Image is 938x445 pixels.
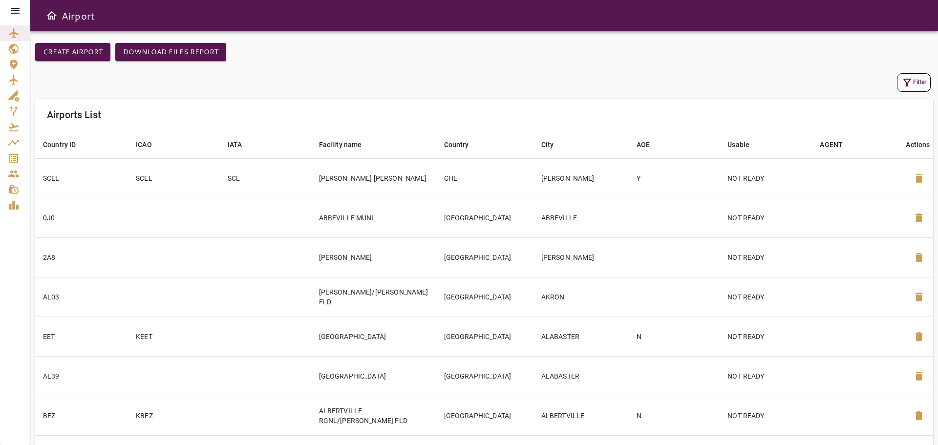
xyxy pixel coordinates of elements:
[311,158,436,198] td: [PERSON_NAME] [PERSON_NAME]
[629,158,720,198] td: Y
[436,237,533,277] td: [GEOGRAPHIC_DATA]
[533,356,629,396] td: ALABASTER
[727,253,804,262] p: NOT READY
[136,139,165,150] span: ICAO
[727,173,804,183] p: NOT READY
[727,213,804,223] p: NOT READY
[311,317,436,356] td: [GEOGRAPHIC_DATA]
[907,364,931,388] button: Delete Airport
[913,410,925,422] span: delete
[228,139,255,150] span: IATA
[533,277,629,317] td: AKRON
[444,139,469,150] div: Country
[907,404,931,427] button: Delete Airport
[820,139,855,150] span: AGENT
[727,292,804,302] p: NOT READY
[311,356,436,396] td: [GEOGRAPHIC_DATA]
[820,139,843,150] div: AGENT
[436,158,533,198] td: CHL
[541,139,554,150] div: City
[43,139,76,150] div: Country ID
[436,356,533,396] td: [GEOGRAPHIC_DATA]
[913,252,925,263] span: delete
[128,158,219,198] td: SCEL
[907,246,931,269] button: Delete Airport
[35,396,128,435] td: BFZ
[533,198,629,237] td: ABBEVILLE
[35,198,128,237] td: 0J0
[128,317,219,356] td: KEET
[533,237,629,277] td: [PERSON_NAME]
[897,73,931,92] button: Filter
[319,139,375,150] span: Facility name
[35,158,128,198] td: SCEL
[436,396,533,435] td: [GEOGRAPHIC_DATA]
[907,206,931,230] button: Delete Airport
[47,107,101,123] h6: Airports List
[907,167,931,190] button: Delete Airport
[913,331,925,342] span: delete
[913,212,925,224] span: delete
[35,356,128,396] td: AL39
[35,237,128,277] td: 2A8
[311,237,436,277] td: [PERSON_NAME]
[35,317,128,356] td: EET
[444,139,482,150] span: Country
[62,8,95,23] h6: Airport
[533,317,629,356] td: ALABASTER
[136,139,152,150] div: ICAO
[637,139,650,150] div: AOE
[319,139,362,150] div: Facility name
[436,277,533,317] td: [GEOGRAPHIC_DATA]
[311,277,436,317] td: [PERSON_NAME]/[PERSON_NAME] FLD
[436,317,533,356] td: [GEOGRAPHIC_DATA]
[228,139,242,150] div: IATA
[637,139,662,150] span: AOE
[115,43,226,61] button: Download Files Report
[727,371,804,381] p: NOT READY
[629,317,720,356] td: N
[128,396,219,435] td: KBFZ
[35,277,128,317] td: AL03
[311,396,436,435] td: ALBERTVILLE RGNL/[PERSON_NAME] FLD
[727,139,749,150] div: Usable
[913,370,925,382] span: delete
[907,285,931,309] button: Delete Airport
[541,139,567,150] span: City
[727,332,804,341] p: NOT READY
[35,43,110,61] button: Create airport
[533,396,629,435] td: ALBERTVILLE
[629,396,720,435] td: N
[907,325,931,348] button: Delete Airport
[436,198,533,237] td: [GEOGRAPHIC_DATA]
[727,139,762,150] span: Usable
[311,198,436,237] td: ABBEVILLE MUNI
[533,158,629,198] td: [PERSON_NAME]
[913,291,925,303] span: delete
[727,411,804,421] p: NOT READY
[43,139,89,150] span: Country ID
[42,6,62,25] button: Open drawer
[220,158,311,198] td: SCL
[913,172,925,184] span: delete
